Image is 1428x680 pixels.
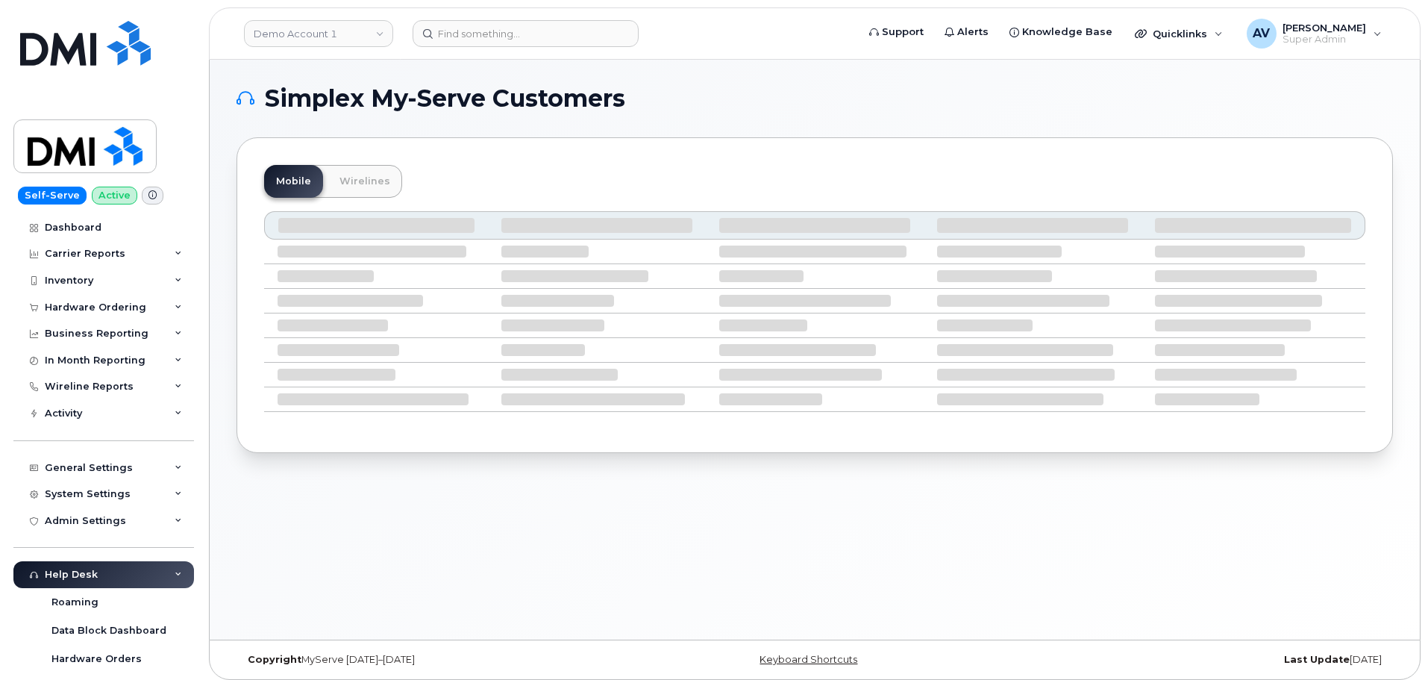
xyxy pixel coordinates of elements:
[248,654,301,665] strong: Copyright
[237,654,622,666] div: MyServe [DATE]–[DATE]
[1284,654,1350,665] strong: Last Update
[264,165,323,198] a: Mobile
[1007,654,1393,666] div: [DATE]
[760,654,857,665] a: Keyboard Shortcuts
[265,87,625,110] span: Simplex My-Serve Customers
[328,165,402,198] a: Wirelines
